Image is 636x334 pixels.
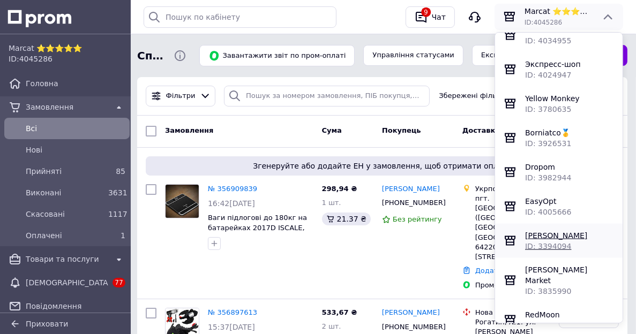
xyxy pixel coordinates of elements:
[525,94,580,103] span: Yellow Monkey
[525,242,571,250] span: ID: 3394094
[26,277,108,288] span: [DEMOGRAPHIC_DATA]
[116,167,125,176] span: 85
[166,91,196,101] span: Фільтри
[475,267,514,275] a: Додати ЕН
[150,161,615,171] span: Згенеруйте або додайте ЕН у замовлення, щоб отримати оплату
[393,215,442,223] span: Без рейтингу
[322,199,341,207] span: 1 шт.
[525,60,581,69] span: Экспресс-шоп
[495,189,623,224] a: EasyOptID: 4005666
[380,196,445,210] div: [PHONE_NUMBER]
[144,6,336,28] input: Пошук по кабінету
[525,208,571,216] span: ID: 4005666
[525,265,587,285] span: [PERSON_NAME] Market
[525,310,560,319] span: RedMoon
[199,45,355,66] button: Завантажити звіт по пром-оплаті
[495,121,623,155] a: Borniatco🥇ID: 3926531
[208,214,307,252] a: Ваги підлогові до 180кг на батарейках 2017D ISCALE, Чорний / Електронні ваги / Ваги для зважування
[525,139,571,148] span: ID: 3926531
[165,126,213,134] span: Замовлення
[380,320,445,334] div: [PHONE_NUMBER]
[525,287,571,295] span: ID: 3835990
[430,9,448,25] div: Чат
[113,278,125,287] span: 77
[26,209,104,219] span: Скасовані
[166,185,199,218] img: Фото товару
[382,308,440,318] a: [PERSON_NAME]
[9,43,125,54] span: Marcat ⭐⭐⭐⭐⭐
[495,18,623,52] a: ToolProID: 4034955
[462,126,542,134] span: Доставка та оплата
[322,185,357,193] span: 298,94 ₴
[26,187,104,198] span: Виконані
[472,45,520,66] button: Експорт
[495,258,623,303] a: [PERSON_NAME] MarketID: 3835990
[475,194,550,262] div: пгт. [GEOGRAPHIC_DATA] ([GEOGRAPHIC_DATA], [GEOGRAPHIC_DATA]. [GEOGRAPHIC_DATA]), 64220, пл. [STR...
[208,185,257,193] a: № 356909839
[406,6,455,28] button: 9Чат
[439,91,512,101] span: Збережені фільтри:
[525,19,562,26] span: ID: 4045286
[495,52,623,87] a: Экспресс-шопID: 4024947
[26,145,125,155] span: Нові
[322,308,357,316] span: 533,67 ₴
[26,320,68,328] span: Приховати
[525,197,556,206] span: EasyOpt
[224,86,430,107] input: Пошук за номером замовлення, ПІБ покупця, номером телефону, Email, номером накладної
[208,323,255,331] span: 15:37[DATE]
[363,45,463,66] button: Управління статусами
[382,126,421,134] span: Покупець
[475,280,550,290] div: Пром-оплата
[9,55,53,63] span: ID: 4045286
[525,6,593,17] span: Marcat ⭐⭐⭐⭐⭐
[26,166,104,177] span: Прийняті
[525,71,571,79] span: ID: 4024947
[26,301,125,312] span: Повідомлення
[495,155,623,189] a: DropomID: 3982944
[525,36,571,45] span: ID: 4034955
[475,184,550,194] div: Укрпошта
[525,105,571,113] span: ID: 3780635
[26,102,108,112] span: Замовлення
[26,254,108,264] span: Товари та послуги
[208,199,255,208] span: 16:42[DATE]
[26,123,125,134] span: Всi
[495,224,623,258] a: [PERSON_NAME]ID: 3394094
[382,184,440,194] a: [PERSON_NAME]
[165,184,199,218] a: Фото товару
[525,231,587,240] span: [PERSON_NAME]
[108,210,128,218] span: 1117
[322,212,371,225] div: 21.37 ₴
[322,322,341,330] span: 2 шт.
[525,173,571,182] span: ID: 3982944
[26,78,125,89] span: Головна
[525,163,555,171] span: Dropom
[137,48,165,64] span: Список замовлень
[495,87,623,121] a: Yellow MonkeyID: 3780635
[208,308,257,316] a: № 356897613
[322,126,342,134] span: Cума
[121,231,125,240] span: 1
[525,128,570,137] span: Borniatco🥇
[26,230,104,241] span: Оплачені
[108,188,128,197] span: 3631
[525,321,571,330] span: ID: 3595592
[475,308,550,317] div: Нова Пошта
